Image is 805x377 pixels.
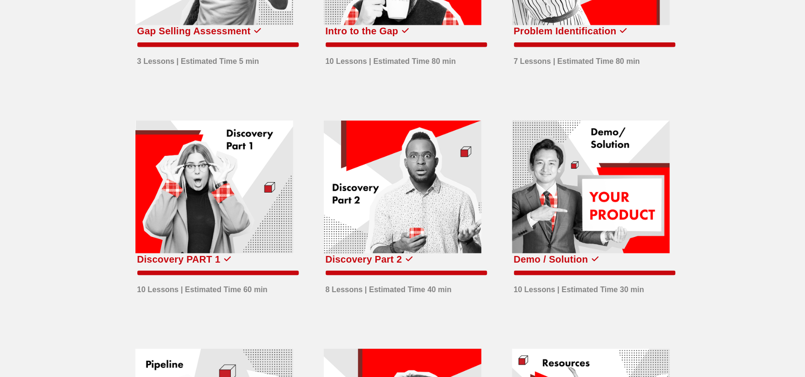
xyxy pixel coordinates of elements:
[326,252,402,267] div: Discovery Part 2
[326,23,399,39] div: Intro to the Gap
[326,279,452,295] div: 8 Lessons | Estimated Time 40 min
[137,51,259,67] div: 3 Lessons | Estimated Time 5 min
[137,279,268,295] div: 10 Lessons | Estimated Time 60 min
[514,252,588,267] div: Demo / Solution
[514,51,640,67] div: 7 Lessons | Estimated Time 80 min
[326,51,456,67] div: 10 Lessons | Estimated Time 80 min
[514,23,617,39] div: Problem Identification
[514,279,645,295] div: 10 Lessons | Estimated Time 30 min
[137,252,221,267] div: Discovery PART 1
[137,23,251,39] div: Gap Selling Assessment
